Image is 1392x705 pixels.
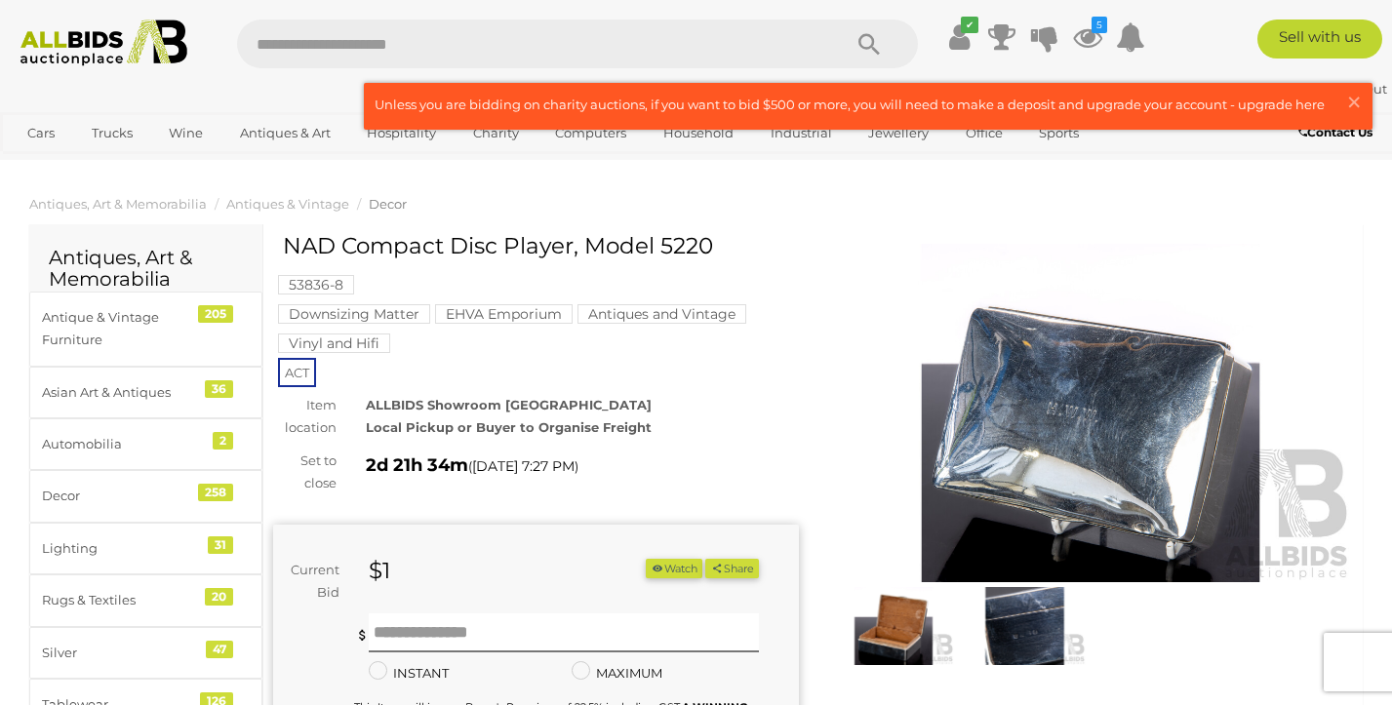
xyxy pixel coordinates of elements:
div: Automobilia [42,433,203,455]
a: 53836-8 [278,277,354,293]
mark: Vinyl and Hifi [278,333,390,353]
strong: 2d 21h 34m [366,454,468,476]
div: Set to close [259,450,351,495]
a: Sell with us [1257,20,1382,59]
a: Downsizing Matter [278,306,430,322]
div: Rugs & Textiles [42,589,203,611]
a: Vinyl and Hifi [278,335,390,351]
strong: $1 [369,557,390,584]
strong: Local Pickup or Buyer to Organise Freight [366,419,652,435]
div: Lighting [42,537,203,560]
h1: NAD Compact Disc Player, Model 5220 [283,234,794,258]
mark: Antiques and Vintage [577,304,746,324]
a: Trucks [79,117,145,149]
strong: ALLBIDS Showroom [GEOGRAPHIC_DATA] [366,397,652,412]
button: Share [705,559,759,579]
label: MAXIMUM [572,662,662,685]
a: Charity [460,117,532,149]
div: 205 [198,305,233,323]
a: Asian Art & Antiques 36 [29,367,262,418]
a: Automobilia 2 [29,418,262,470]
img: Allbids.com.au [11,20,198,66]
a: Wine [156,117,216,149]
strong: hazelnutlover [1217,81,1321,97]
div: 2 [213,432,233,450]
span: [DATE] 7:27 PM [472,457,575,475]
div: Silver [42,642,203,664]
a: Decor [369,196,407,212]
a: Antique & Vintage Furniture 205 [29,292,262,367]
div: 31 [208,536,233,554]
a: EHVA Emporium [435,306,573,322]
div: Asian Art & Antiques [42,381,203,404]
a: Office [953,117,1015,149]
i: ✔ [961,17,978,33]
mark: EHVA Emporium [435,304,573,324]
span: × [1345,83,1363,121]
li: Watch this item [646,559,702,579]
div: Item location [259,394,351,440]
a: Antiques & Vintage [226,196,349,212]
a: Cars [15,117,67,149]
div: Current Bid [273,559,354,605]
span: ACT [278,358,316,387]
label: INSTANT [369,662,449,685]
a: Industrial [758,117,845,149]
a: Decor 258 [29,470,262,522]
span: ( ) [468,458,578,474]
button: Watch [646,559,702,579]
a: 5 [1073,20,1102,55]
div: 47 [206,641,233,658]
a: Sign Out [1331,81,1387,97]
a: Antiques & Art [227,117,343,149]
a: Antiques and Vintage [577,306,746,322]
i: 5 [1092,17,1107,33]
a: [GEOGRAPHIC_DATA] [15,149,179,181]
a: Silver 47 [29,627,262,679]
mark: 53836-8 [278,275,354,294]
b: Contact Us [1298,125,1372,139]
a: Antiques, Art & Memorabilia [29,196,207,212]
img: NAD Compact Disc Player, Model 5220 [964,587,1086,665]
div: 36 [205,380,233,398]
img: NAD Compact Disc Player, Model 5220 [833,587,955,665]
mark: Downsizing Matter [278,304,430,324]
img: NAD Compact Disc Player, Model 5220 [828,244,1354,582]
a: hazelnutlover [1217,81,1324,97]
a: Jewellery [855,117,941,149]
a: Sports [1026,117,1092,149]
div: Antique & Vintage Furniture [42,306,203,352]
a: ✔ [944,20,974,55]
a: Hospitality [354,117,449,149]
div: 258 [198,484,233,501]
a: Rugs & Textiles 20 [29,574,262,626]
div: Decor [42,485,203,507]
h2: Antiques, Art & Memorabilia [49,247,243,290]
span: | [1324,81,1328,97]
a: Lighting 31 [29,523,262,574]
button: Search [820,20,918,68]
a: Computers [542,117,639,149]
a: Contact Us [1298,122,1377,143]
div: 20 [205,588,233,606]
a: Household [651,117,746,149]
